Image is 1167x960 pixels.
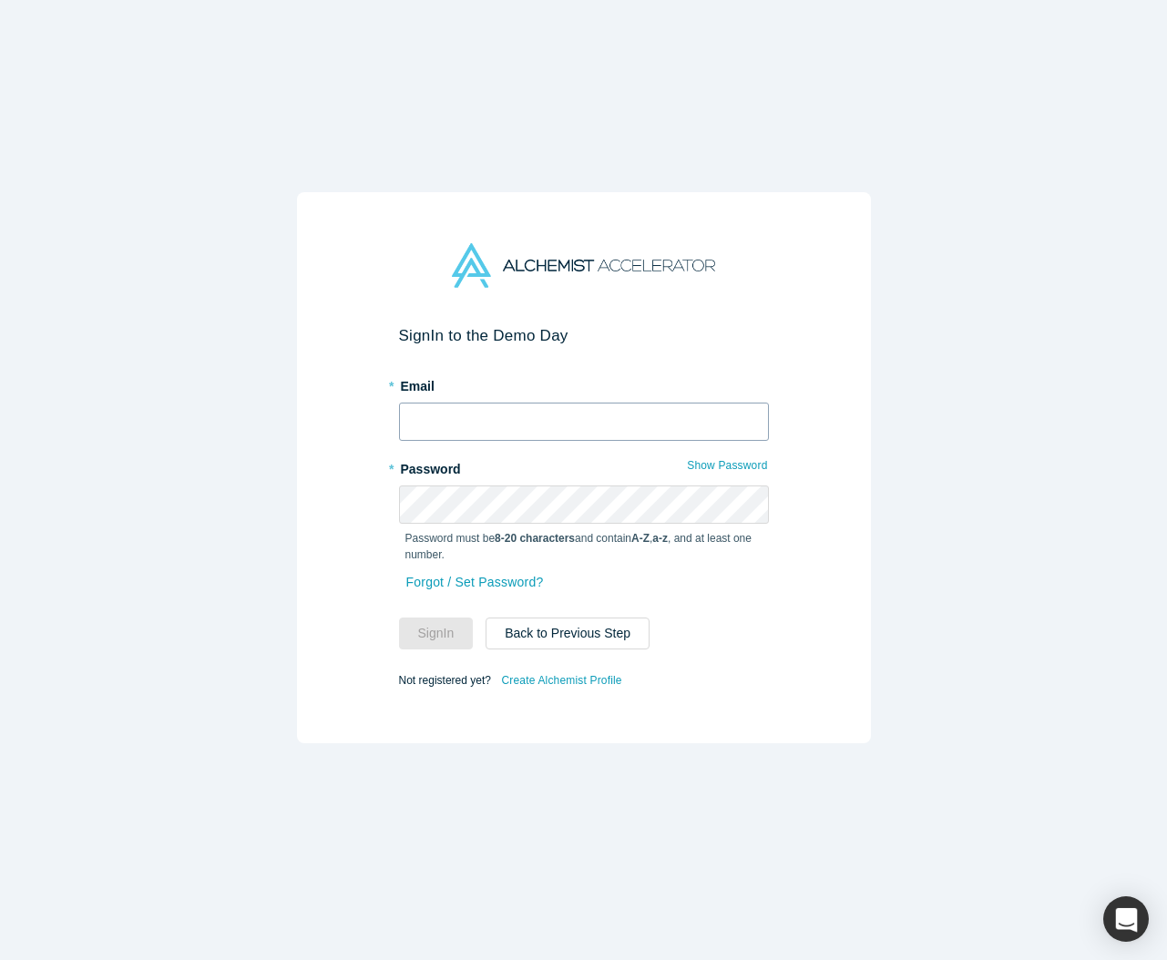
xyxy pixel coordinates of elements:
span: Not registered yet? [399,673,491,686]
p: Password must be and contain , , and at least one number. [405,530,763,563]
button: Back to Previous Step [486,618,650,649]
button: SignIn [399,618,474,649]
label: Password [399,454,769,479]
strong: a-z [652,532,668,545]
h2: Sign In to the Demo Day [399,326,769,345]
a: Create Alchemist Profile [500,669,622,692]
label: Email [399,371,769,396]
button: Show Password [686,454,768,477]
a: Forgot / Set Password? [405,567,545,598]
strong: A-Z [631,532,650,545]
strong: 8-20 characters [495,532,575,545]
img: Alchemist Accelerator Logo [452,243,714,288]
